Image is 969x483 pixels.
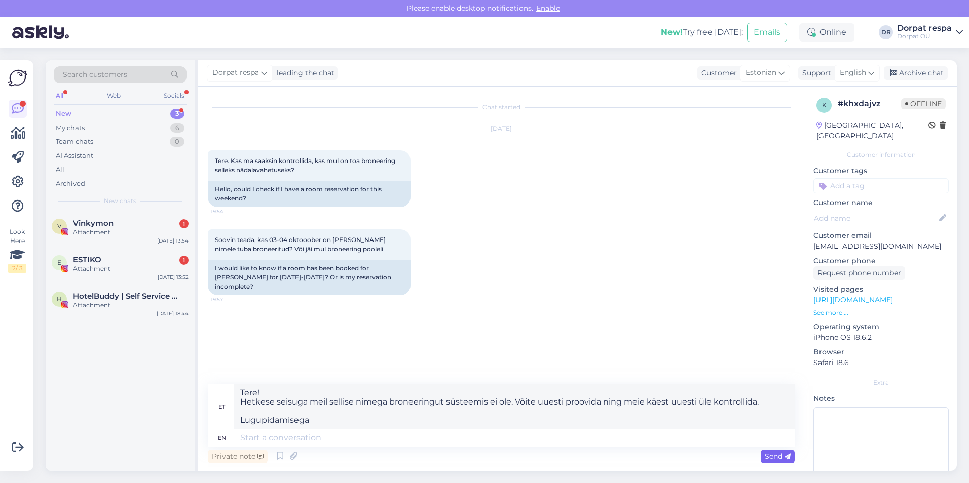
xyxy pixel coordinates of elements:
[8,264,26,273] div: 2 / 3
[179,256,189,265] div: 1
[813,178,949,193] input: Add a tag
[56,137,93,147] div: Team chats
[273,68,334,78] div: leading the chat
[157,237,189,245] div: [DATE] 13:54
[746,67,776,78] span: Estonian
[73,301,189,310] div: Attachment
[218,398,225,415] div: et
[208,450,268,463] div: Private note
[104,196,136,206] span: New chats
[799,23,854,42] div: Online
[158,273,189,281] div: [DATE] 13:52
[105,89,123,102] div: Web
[162,89,187,102] div: Socials
[73,255,101,264] span: ESTIKO
[813,347,949,357] p: Browser
[813,321,949,332] p: Operating system
[56,179,85,189] div: Archived
[884,66,948,80] div: Archive chat
[8,68,27,88] img: Askly Logo
[814,213,937,224] input: Add name
[211,296,249,303] span: 19:57
[57,222,61,230] span: V
[73,264,189,273] div: Attachment
[798,68,831,78] div: Support
[8,227,26,273] div: Look Here
[170,123,184,133] div: 6
[73,292,178,301] span: HotelBuddy | Self Service App for Hotel Guests
[56,165,64,175] div: All
[179,219,189,228] div: 1
[73,219,114,228] span: Vinkymon
[57,295,62,303] span: H
[813,230,949,241] p: Customer email
[879,25,893,39] div: DR
[813,166,949,176] p: Customer tags
[170,137,184,147] div: 0
[813,332,949,343] p: iPhone OS 18.6.2
[157,310,189,317] div: [DATE] 18:44
[208,181,411,207] div: Hello, could I check if I have a room reservation for this weekend?
[56,109,71,119] div: New
[208,124,795,133] div: [DATE]
[661,26,743,38] div: Try free [DATE]:
[901,98,946,109] span: Offline
[840,67,866,78] span: English
[897,24,963,41] a: Dorpat respaDorpat OÜ
[813,357,949,368] p: Safari 18.6
[747,23,787,42] button: Emails
[765,452,791,461] span: Send
[73,228,189,237] div: Attachment
[897,24,952,32] div: Dorpat respa
[813,295,893,304] a: [URL][DOMAIN_NAME]
[661,27,683,37] b: New!
[838,98,901,110] div: # khxdajvz
[208,103,795,112] div: Chat started
[170,109,184,119] div: 3
[533,4,563,13] span: Enable
[816,120,928,141] div: [GEOGRAPHIC_DATA], [GEOGRAPHIC_DATA]
[813,378,949,387] div: Extra
[697,68,737,78] div: Customer
[813,150,949,159] div: Customer information
[813,266,905,280] div: Request phone number
[56,151,93,161] div: AI Assistant
[56,123,85,133] div: My chats
[822,101,827,109] span: k
[63,69,127,80] span: Search customers
[208,260,411,295] div: I would like to know if a room has been booked for [PERSON_NAME] for [DATE]-[DATE]? Or is my rese...
[218,429,226,447] div: en
[57,259,61,266] span: E
[813,241,949,252] p: [EMAIL_ADDRESS][DOMAIN_NAME]
[813,197,949,208] p: Customer name
[813,284,949,295] p: Visited pages
[54,89,65,102] div: All
[234,384,795,429] textarea: Tere! Hetkese seisuga meil sellise nimega broneeringut süsteemis ei ole. Võite uuesti proovida ni...
[212,67,259,78] span: Dorpat respa
[813,256,949,266] p: Customer phone
[215,157,397,174] span: Tere. Kas ma saaksin kontrollida, kas mul on toa broneering selleks nädalavahetuseks?
[897,32,952,41] div: Dorpat OÜ
[813,308,949,317] p: See more ...
[813,393,949,404] p: Notes
[215,236,387,253] span: Soovin teada, kas 03-04 oktooober on [PERSON_NAME] nimele tuba broneeritud? Või jäi mul broneerin...
[211,208,249,215] span: 19:54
